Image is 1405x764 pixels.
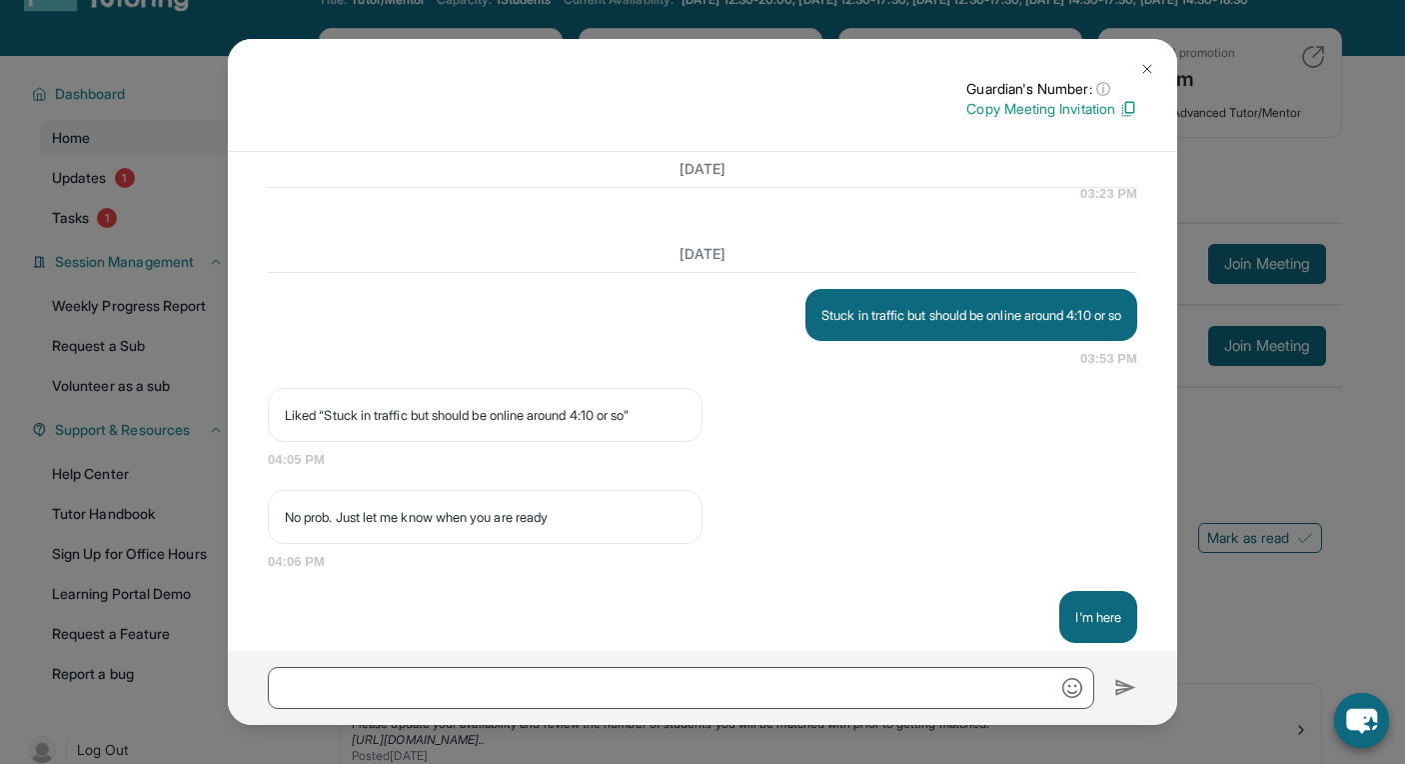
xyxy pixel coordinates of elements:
[1075,607,1121,627] p: I'm here
[285,507,686,527] p: No prob. Just let me know when you are ready
[1139,61,1155,77] img: Close Icon
[268,450,1137,470] span: 04:05 PM
[285,405,686,425] p: Liked “Stuck in traffic but should be online around 4:10 or so”
[1334,693,1389,748] button: chat-button
[268,159,1137,179] h3: [DATE]
[1062,678,1082,698] img: Emoji
[821,305,1121,325] p: Stuck in traffic but should be online around 4:10 or so
[1114,676,1137,700] img: Send icon
[1119,100,1137,118] img: Copy Icon
[268,552,1137,572] span: 04:06 PM
[966,99,1137,119] p: Copy Meeting Invitation
[1080,349,1137,369] span: 03:53 PM
[268,244,1137,264] h3: [DATE]
[1096,79,1110,99] span: ⓘ
[1080,184,1137,204] span: 03:23 PM
[966,79,1137,99] p: Guardian's Number:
